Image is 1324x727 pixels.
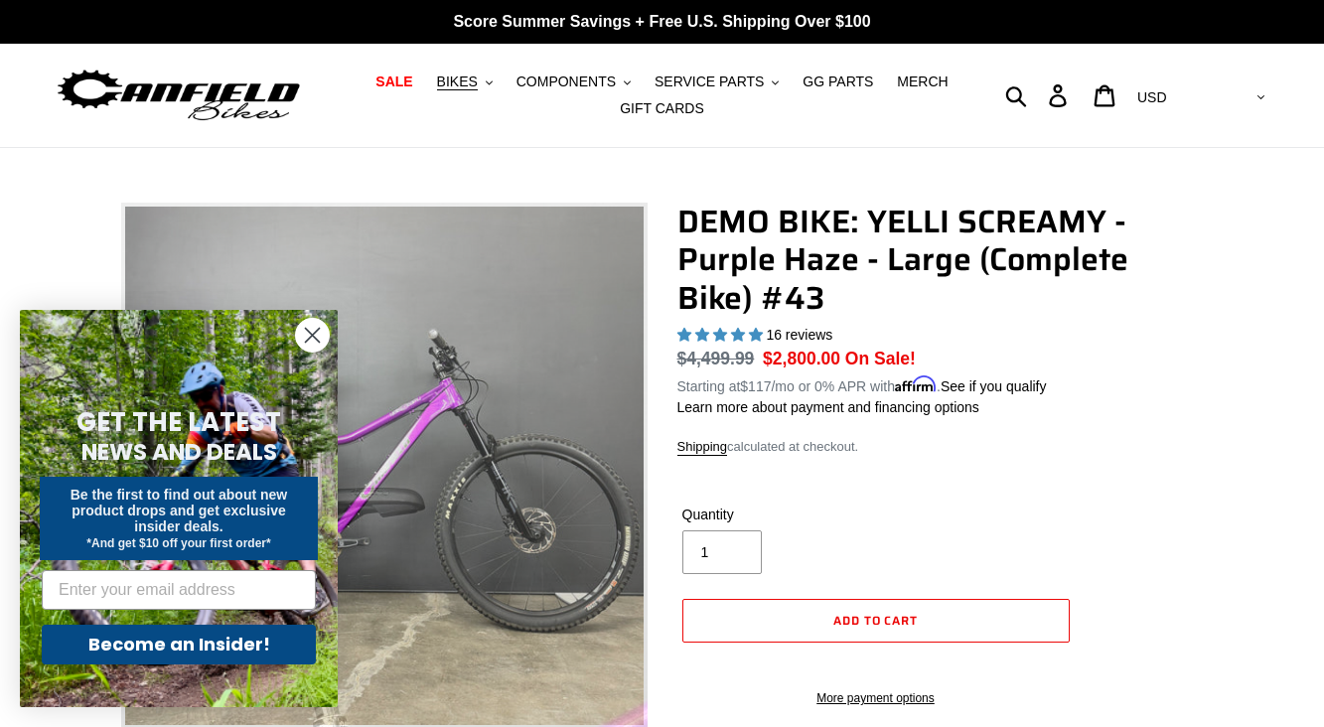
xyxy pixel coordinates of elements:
a: GG PARTS [793,69,883,95]
span: Add to cart [833,611,919,630]
h1: DEMO BIKE: YELLI SCREAMY - Purple Haze - Large (Complete Bike) #43 [677,203,1204,317]
a: GIFT CARDS [610,95,714,122]
span: $2,800.00 [763,349,840,368]
a: SALE [366,69,422,95]
span: *And get $10 off your first order* [86,536,270,550]
a: MERCH [887,69,957,95]
span: On Sale! [845,346,916,371]
button: Become an Insider! [42,625,316,664]
span: $117 [740,378,771,394]
span: GIFT CARDS [620,100,704,117]
button: SERVICE PARTS [645,69,789,95]
label: Quantity [682,505,871,525]
span: SALE [375,73,412,90]
span: GET THE LATEST [76,404,281,440]
input: Enter your email address [42,570,316,610]
button: COMPONENTS [507,69,641,95]
span: 5.00 stars [677,327,767,343]
button: Add to cart [682,599,1070,643]
a: Shipping [677,439,728,456]
span: BIKES [437,73,478,90]
a: More payment options [682,689,1070,707]
div: calculated at checkout. [677,437,1204,457]
span: SERVICE PARTS [655,73,764,90]
a: See if you qualify - Learn more about Affirm Financing (opens in modal) [941,378,1047,394]
button: BIKES [427,69,503,95]
span: Affirm [895,375,937,392]
span: 16 reviews [766,327,832,343]
button: Close dialog [295,318,330,353]
a: Learn more about payment and financing options [677,399,979,415]
s: $4,499.99 [677,349,755,368]
p: Starting at /mo or 0% APR with . [677,371,1047,397]
span: Be the first to find out about new product drops and get exclusive insider deals. [71,487,288,534]
img: Canfield Bikes [55,65,303,127]
span: COMPONENTS [516,73,616,90]
span: GG PARTS [803,73,873,90]
span: MERCH [897,73,948,90]
span: NEWS AND DEALS [81,436,277,468]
